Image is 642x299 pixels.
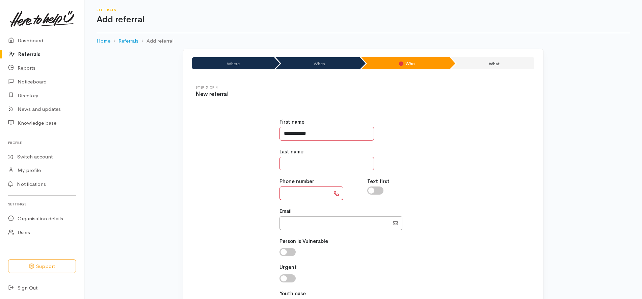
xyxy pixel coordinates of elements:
[195,91,363,98] h3: New referral
[279,118,304,126] label: First name
[367,178,390,185] label: Text first
[195,85,363,89] h6: Step 3 of 4
[279,178,314,185] label: Phone number
[279,238,328,245] label: Person is Vulnerable
[8,259,76,273] button: Support
[118,37,138,45] a: Referrals
[279,264,297,271] label: Urgent
[97,37,110,45] a: Home
[8,200,76,209] h6: Settings
[8,138,76,147] h6: Profile
[192,57,274,69] li: Where
[97,15,630,25] h1: Add referral
[279,207,292,215] label: Email
[451,57,534,69] li: What
[279,148,303,156] label: Last name
[275,57,359,69] li: When
[361,57,450,69] li: Who
[97,8,630,12] h6: Referrals
[279,290,306,298] label: Youth case
[97,33,630,49] nav: breadcrumb
[138,37,173,45] li: Add referral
